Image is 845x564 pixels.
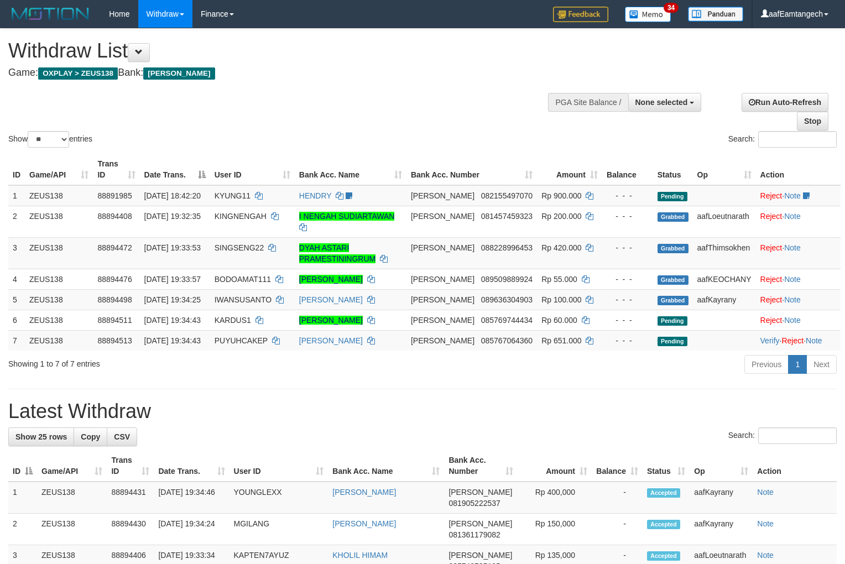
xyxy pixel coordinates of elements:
[758,131,837,148] input: Search:
[8,185,25,206] td: 1
[8,237,25,269] td: 3
[229,450,328,482] th: User ID: activate to sort column ascending
[25,289,93,310] td: ZEUS138
[518,514,592,545] td: Rp 150,000
[753,450,837,482] th: Action
[215,275,271,284] span: BODOAMAT111
[107,482,154,514] td: 88894431
[107,427,137,446] a: CSV
[690,514,753,545] td: aafKayrany
[411,336,474,345] span: [PERSON_NAME]
[758,427,837,444] input: Search:
[328,450,444,482] th: Bank Acc. Name: activate to sort column ascending
[643,450,690,482] th: Status: activate to sort column ascending
[28,131,69,148] select: Showentries
[658,275,688,285] span: Grabbed
[37,482,107,514] td: ZEUS138
[97,243,132,252] span: 88894472
[607,315,649,326] div: - - -
[797,112,828,130] a: Stop
[784,212,801,221] a: Note
[8,514,37,545] td: 2
[332,488,396,497] a: [PERSON_NAME]
[647,551,680,561] span: Accepted
[8,154,25,185] th: ID
[756,289,841,310] td: ·
[537,154,602,185] th: Amount: activate to sort column ascending
[8,206,25,237] td: 2
[81,432,100,441] span: Copy
[518,482,592,514] td: Rp 400,000
[664,3,679,13] span: 34
[37,450,107,482] th: Game/API: activate to sort column ascending
[107,514,154,545] td: 88894430
[8,427,74,446] a: Show 25 rows
[8,450,37,482] th: ID: activate to sort column descending
[647,488,680,498] span: Accepted
[481,336,533,345] span: Copy 085767064360 to clipboard
[97,191,132,200] span: 88891985
[653,154,693,185] th: Status
[647,520,680,529] span: Accepted
[693,269,756,289] td: aafKEOCHANY
[25,206,93,237] td: ZEUS138
[541,316,577,325] span: Rp 60.000
[140,154,210,185] th: Date Trans.: activate to sort column descending
[25,330,93,351] td: ZEUS138
[299,212,395,221] a: I NENGAH SUDIARTAWAN
[541,191,581,200] span: Rp 900.000
[693,237,756,269] td: aafThimsokhen
[411,295,474,304] span: [PERSON_NAME]
[658,337,687,346] span: Pending
[607,335,649,346] div: - - -
[784,275,801,284] a: Note
[406,154,537,185] th: Bank Acc. Number: activate to sort column ascending
[553,7,608,22] img: Feedback.jpg
[299,295,363,304] a: [PERSON_NAME]
[154,514,229,545] td: [DATE] 19:34:24
[806,355,837,374] a: Next
[788,355,807,374] a: 1
[784,295,801,304] a: Note
[760,275,783,284] a: Reject
[728,131,837,148] label: Search:
[757,519,774,528] a: Note
[299,336,363,345] a: [PERSON_NAME]
[784,316,801,325] a: Note
[97,212,132,221] span: 88894408
[541,295,581,304] span: Rp 100.000
[744,355,789,374] a: Previous
[144,295,201,304] span: [DATE] 19:34:25
[658,244,688,253] span: Grabbed
[74,427,107,446] a: Copy
[541,243,581,252] span: Rp 420.000
[658,296,688,305] span: Grabbed
[411,275,474,284] span: [PERSON_NAME]
[8,6,92,22] img: MOTION_logo.png
[8,131,92,148] label: Show entries
[756,310,841,330] td: ·
[144,336,201,345] span: [DATE] 19:34:43
[481,212,533,221] span: Copy 081457459323 to clipboard
[518,450,592,482] th: Amount: activate to sort column ascending
[690,482,753,514] td: aafKayrany
[760,295,783,304] a: Reject
[690,450,753,482] th: Op: activate to sort column ascending
[25,237,93,269] td: ZEUS138
[25,154,93,185] th: Game/API: activate to sort column ascending
[756,185,841,206] td: ·
[107,450,154,482] th: Trans ID: activate to sort column ascending
[8,310,25,330] td: 6
[38,67,118,80] span: OXPLAY > ZEUS138
[760,243,783,252] a: Reject
[97,336,132,345] span: 88894513
[97,295,132,304] span: 88894498
[215,316,251,325] span: KARDUS1
[299,191,332,200] a: HENDRY
[299,243,375,263] a: DYAH ASTARI PRAMESTININGRUM
[448,530,500,539] span: Copy 081361179082 to clipboard
[411,316,474,325] span: [PERSON_NAME]
[448,519,512,528] span: [PERSON_NAME]
[332,519,396,528] a: [PERSON_NAME]
[144,243,201,252] span: [DATE] 19:33:53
